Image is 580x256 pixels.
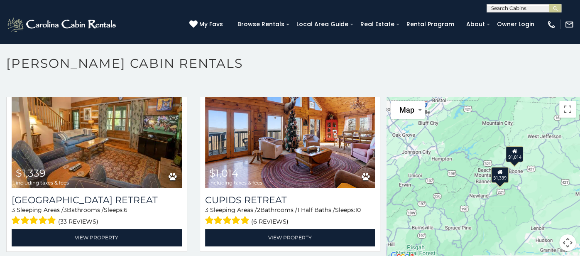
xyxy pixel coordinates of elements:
div: $1,014 [506,146,524,162]
div: Sleeping Areas / Bathrooms / Sleeps: [12,206,182,227]
span: Map [399,106,414,114]
img: Cupids Retreat [205,74,375,188]
span: 3 [64,206,67,214]
span: 3 [205,206,208,214]
span: 3 [12,206,15,214]
a: Cupids Retreat $1,014 including taxes & fees [205,74,375,188]
img: Boulder Falls Retreat [12,74,182,188]
a: Browse Rentals [233,18,289,31]
a: Real Estate [356,18,399,31]
a: [GEOGRAPHIC_DATA] Retreat [12,194,182,206]
span: 1 Half Baths / [297,206,335,214]
a: My Favs [189,20,225,29]
a: Owner Login [493,18,538,31]
span: 2 [257,206,260,214]
span: 6 [124,206,127,214]
span: including taxes & fees [16,180,69,185]
button: Map camera controls [559,234,576,251]
a: Cupids Retreat [205,194,375,206]
a: Local Area Guide [292,18,352,31]
span: $1,014 [209,167,238,179]
img: mail-regular-white.png [565,20,574,29]
div: $1,339 [491,167,509,182]
span: 10 [355,206,361,214]
button: Change map style [391,101,425,119]
span: My Favs [199,20,223,29]
span: (6 reviews) [251,216,289,227]
span: (33 reviews) [58,216,98,227]
a: Rental Program [402,18,458,31]
h3: Boulder Falls Retreat [12,194,182,206]
a: View Property [205,229,375,246]
a: View Property [12,229,182,246]
a: About [462,18,489,31]
img: phone-regular-white.png [547,20,556,29]
button: Toggle fullscreen view [559,101,576,118]
div: Sleeping Areas / Bathrooms / Sleeps: [205,206,375,227]
img: White-1-2.png [6,16,118,33]
span: including taxes & fees [209,180,262,185]
a: Boulder Falls Retreat $1,339 including taxes & fees [12,74,182,188]
span: $1,339 [16,167,46,179]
